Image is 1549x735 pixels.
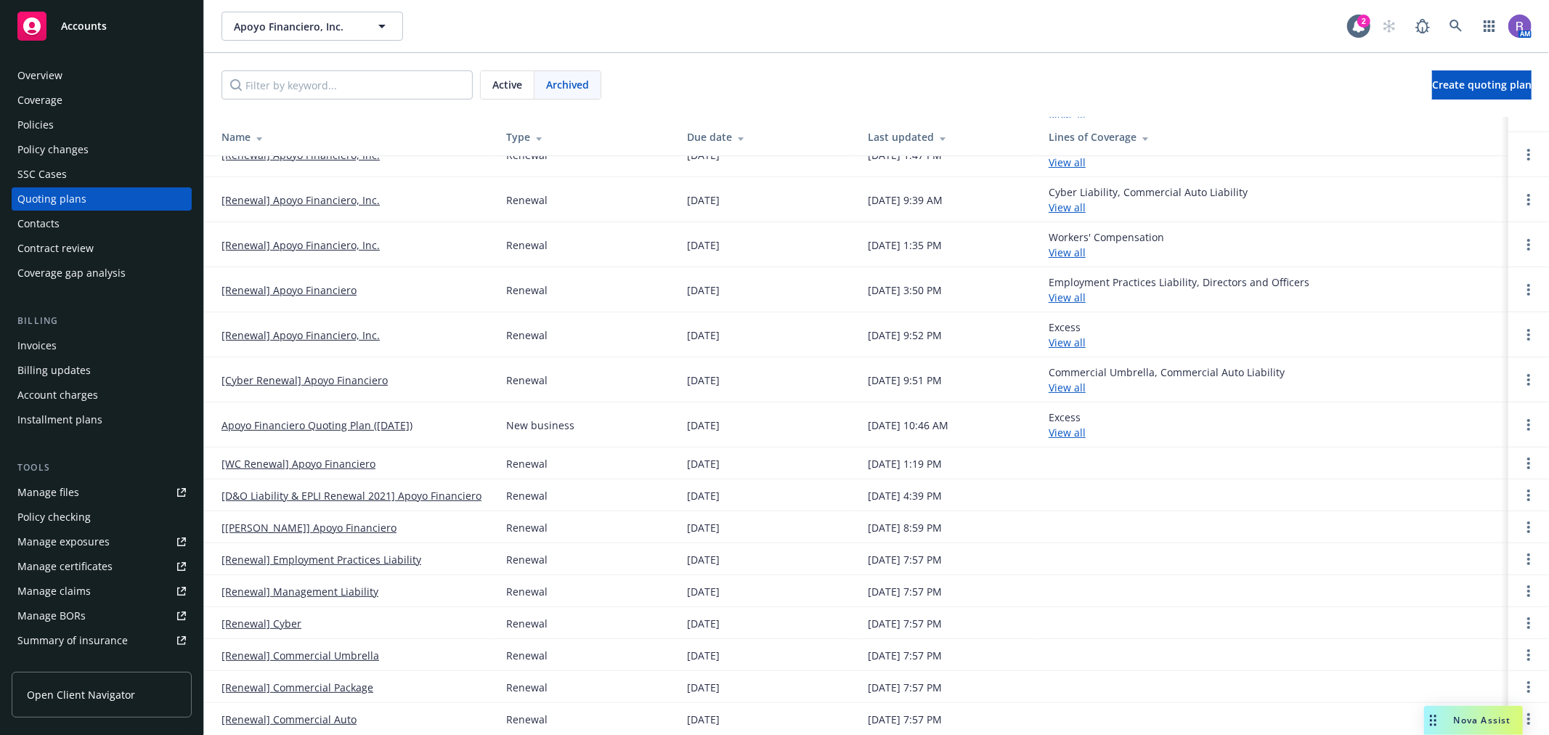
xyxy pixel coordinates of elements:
[12,138,192,161] a: Policy changes
[221,12,403,41] button: Apoyo Financiero, Inc.
[1432,78,1532,92] span: Create quoting plan
[1520,646,1537,664] a: Open options
[221,488,481,503] a: [D&O Liability & EPLI Renewal 2021] Apoyo Financiero
[1520,519,1537,536] a: Open options
[12,334,192,357] a: Invoices
[1049,381,1086,394] a: View all
[17,113,54,137] div: Policies
[61,20,107,32] span: Accounts
[868,328,942,343] div: [DATE] 9:52 PM
[1424,706,1523,735] button: Nova Assist
[12,212,192,235] a: Contacts
[27,687,135,702] span: Open Client Navigator
[17,261,126,285] div: Coverage gap analysis
[12,163,192,186] a: SSC Cases
[1049,200,1086,214] a: View all
[12,383,192,407] a: Account charges
[868,373,942,388] div: [DATE] 9:51 PM
[1049,184,1248,215] div: Cyber Liability, Commercial Auto Liability
[17,481,79,504] div: Manage files
[868,520,942,535] div: [DATE] 8:59 PM
[17,530,110,553] div: Manage exposures
[687,712,720,727] div: [DATE]
[506,552,548,567] div: Renewal
[1520,236,1537,253] a: Open options
[17,163,67,186] div: SSC Cases
[17,138,89,161] div: Policy changes
[221,129,483,145] div: Name
[687,584,720,599] div: [DATE]
[12,460,192,475] div: Tools
[868,680,942,695] div: [DATE] 7:57 PM
[12,629,192,652] a: Summary of insurance
[1520,710,1537,728] a: Open options
[1432,70,1532,100] a: Create quoting plan
[1049,129,1497,145] div: Lines of Coverage
[221,328,380,343] a: [Renewal] Apoyo Financiero, Inc.
[221,520,397,535] a: [[PERSON_NAME]] Apoyo Financiero
[506,192,548,208] div: Renewal
[17,187,86,211] div: Quoting plans
[1049,230,1164,260] div: Workers' Compensation
[868,712,942,727] div: [DATE] 7:57 PM
[17,505,91,529] div: Policy checking
[687,680,720,695] div: [DATE]
[1049,426,1086,439] a: View all
[868,283,942,298] div: [DATE] 3:50 PM
[12,187,192,211] a: Quoting plans
[1454,714,1511,726] span: Nova Assist
[868,129,1025,145] div: Last updated
[506,418,574,433] div: New business
[687,237,720,253] div: [DATE]
[221,237,380,253] a: [Renewal] Apoyo Financiero, Inc.
[17,64,62,87] div: Overview
[1049,275,1309,305] div: Employment Practices Liability, Directors and Officers
[17,89,62,112] div: Coverage
[12,555,192,578] a: Manage certificates
[868,616,942,631] div: [DATE] 7:57 PM
[17,383,98,407] div: Account charges
[687,328,720,343] div: [DATE]
[1520,455,1537,472] a: Open options
[868,192,943,208] div: [DATE] 9:39 AM
[221,680,373,695] a: [Renewal] Commercial Package
[1520,416,1537,434] a: Open options
[506,584,548,599] div: Renewal
[506,373,548,388] div: Renewal
[506,283,548,298] div: Renewal
[12,113,192,137] a: Policies
[1049,336,1086,349] a: View all
[221,283,357,298] a: [Renewal] Apoyo Financiero
[17,408,102,431] div: Installment plans
[17,629,128,652] div: Summary of insurance
[506,488,548,503] div: Renewal
[221,712,357,727] a: [Renewal] Commercial Auto
[506,129,664,145] div: Type
[1520,551,1537,568] a: Open options
[12,481,192,504] a: Manage files
[12,64,192,87] a: Overview
[868,648,942,663] div: [DATE] 7:57 PM
[12,89,192,112] a: Coverage
[221,373,388,388] a: [Cyber Renewal] Apoyo Financiero
[1049,365,1285,395] div: Commercial Umbrella, Commercial Auto Liability
[687,418,720,433] div: [DATE]
[1520,281,1537,299] a: Open options
[1424,706,1442,735] div: Drag to move
[1520,614,1537,632] a: Open options
[17,334,57,357] div: Invoices
[1442,12,1471,41] a: Search
[1049,320,1086,350] div: Excess
[1520,146,1537,163] a: Open options
[868,237,942,253] div: [DATE] 1:35 PM
[12,530,192,553] a: Manage exposures
[687,373,720,388] div: [DATE]
[1520,678,1537,696] a: Open options
[687,129,845,145] div: Due date
[1049,410,1086,440] div: Excess
[1408,12,1437,41] a: Report a Bug
[12,6,192,46] a: Accounts
[17,604,86,628] div: Manage BORs
[506,648,548,663] div: Renewal
[1520,582,1537,600] a: Open options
